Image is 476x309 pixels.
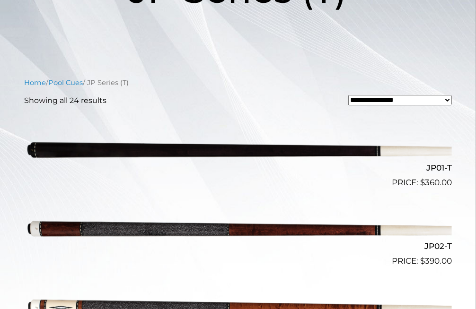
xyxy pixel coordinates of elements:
nav: Breadcrumb [24,77,452,88]
span: $ [420,256,425,266]
a: Pool Cues [48,78,83,87]
a: Home [24,78,46,87]
a: JP02-T $390.00 [24,193,452,267]
bdi: 360.00 [420,178,452,187]
span: $ [420,178,425,187]
select: Shop order [348,95,452,105]
p: Showing all 24 results [24,95,106,106]
img: JP02-T [24,193,452,264]
img: JP01-T [24,114,452,185]
a: JP01-T $360.00 [24,114,452,189]
bdi: 390.00 [420,256,452,266]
